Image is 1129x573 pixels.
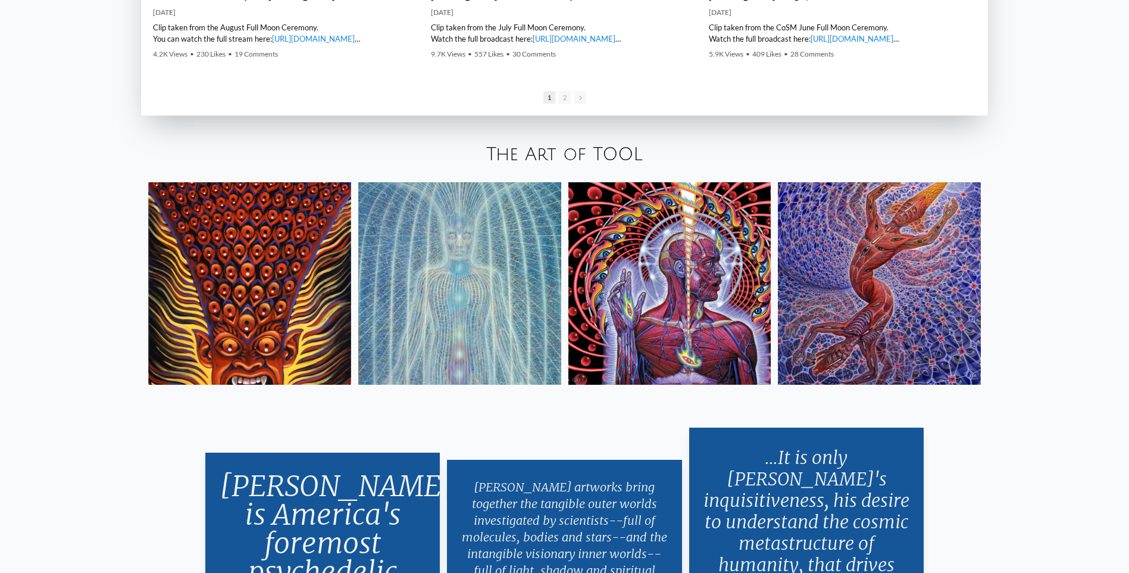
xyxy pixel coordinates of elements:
div: [DATE] [431,8,697,17]
span: • [784,49,788,58]
a: [URL][DOMAIN_NAME] [272,34,355,43]
span: Go to slide 2 [559,91,571,104]
span: 409 Likes [752,49,781,58]
span: 28 Comments [790,49,834,58]
a: The Art of TOOL [486,145,643,164]
span: 30 Comments [512,49,556,58]
span: • [190,49,194,58]
div: [DATE] [709,8,975,17]
span: 557 Likes [474,49,503,58]
span: 19 Comments [234,49,278,58]
div: [DATE] [153,8,419,17]
a: [URL][DOMAIN_NAME] [811,34,893,43]
div: Clip taken from the July Full Moon Ceremony. Watch the full broadcast here: | [PERSON_NAME] | ► W... [431,22,697,43]
span: • [506,49,510,58]
span: 9.7K Views [431,49,465,58]
div: Clip taken from the August Full Moon Ceremony. You can watch the full stream here: | [PERSON_NAME... [153,22,419,43]
span: • [468,49,472,58]
span: 4.2K Views [153,49,187,58]
span: Go to slide 1 [543,91,555,104]
a: [URL][DOMAIN_NAME] [533,34,615,43]
span: • [228,49,232,58]
span: Go to next slide [574,91,586,104]
div: Clip taken from the CoSM June Full Moon Ceremony. Watch the full broadcast here: | [PERSON_NAME] ... [709,22,975,43]
span: • [746,49,750,58]
span: 5.9K Views [709,49,743,58]
span: 230 Likes [196,49,226,58]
